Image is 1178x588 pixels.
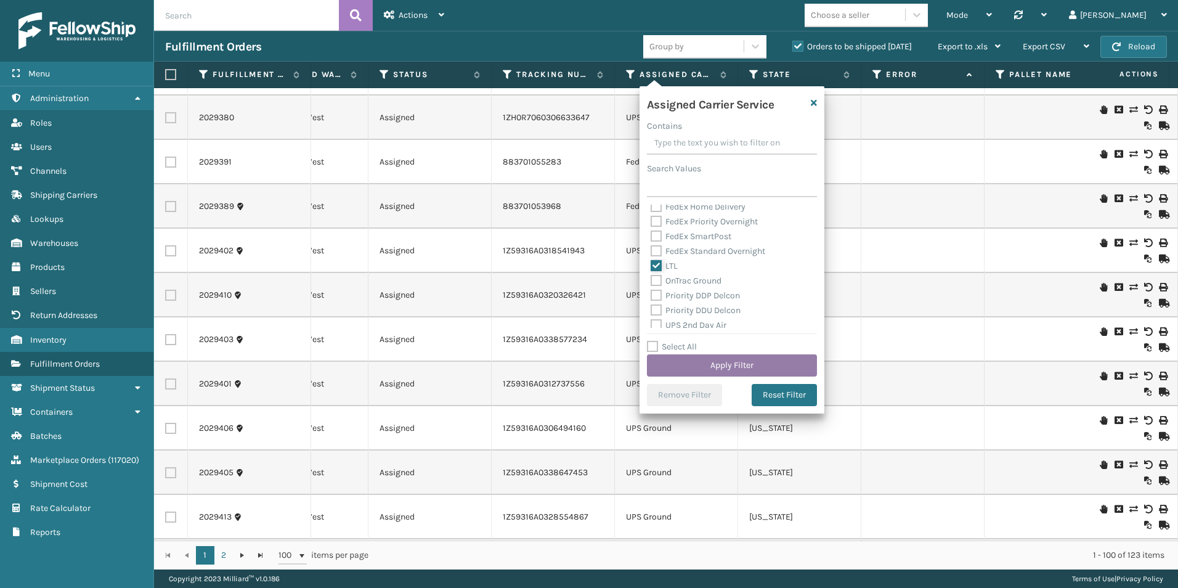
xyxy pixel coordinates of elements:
[199,333,234,346] a: 2029403
[1072,574,1115,583] a: Terms of Use
[169,570,280,588] p: Copyright 2023 Milliard™ v 1.0.186
[1159,150,1166,158] i: Print Label
[1159,194,1166,203] i: Print Label
[651,290,740,301] label: Priority DDP Delcon
[30,503,91,513] span: Rate Calculator
[278,549,297,561] span: 100
[1159,343,1166,352] i: Mark as Shipped
[651,320,726,330] label: UPS 2nd Day Air
[1115,194,1122,203] i: Cancel Fulfillment Order
[1144,476,1152,485] i: Reoptimize
[30,383,95,393] span: Shipment Status
[199,378,232,390] a: 2029401
[615,362,738,406] td: UPS Ground
[30,238,78,248] span: Warehouses
[368,451,492,495] td: Assigned
[1144,416,1152,425] i: Void Label
[503,201,561,211] a: 883701053968
[108,455,139,465] span: ( 117020 )
[1129,372,1137,380] i: Change shipping
[615,317,738,362] td: UPS Ground
[278,546,368,565] span: items per page
[233,546,251,565] a: Go to the next page
[1115,283,1122,292] i: Cancel Fulfillment Order
[615,406,738,451] td: UPS Ground
[503,512,588,522] a: 1Z59316A0328554867
[503,378,585,389] a: 1Z59316A0312737556
[503,112,590,123] a: 1ZH0R7060306633647
[1129,283,1137,292] i: Change shipping
[1100,194,1107,203] i: On Hold
[1159,521,1166,529] i: Mark as Shipped
[1129,150,1137,158] i: Change shipping
[651,202,745,212] label: FedEx Home Delivery
[1100,416,1107,425] i: On Hold
[651,216,758,227] label: FedEx Priority Overnight
[1144,166,1152,174] i: Reoptimize
[1159,239,1166,247] i: Print Label
[1129,239,1137,247] i: Change shipping
[199,245,234,257] a: 2029402
[763,69,837,80] label: State
[199,112,234,124] a: 2029380
[214,546,233,565] a: 2
[1081,64,1166,84] span: Actions
[1159,432,1166,441] i: Mark as Shipped
[738,539,861,584] td: [US_STATE]
[1144,299,1152,308] i: Reoptimize
[1159,299,1166,308] i: Mark as Shipped
[1144,194,1152,203] i: Void Label
[1023,41,1065,52] span: Export CSV
[651,231,731,242] label: FedEx SmartPost
[1159,210,1166,219] i: Mark as Shipped
[1159,166,1166,174] i: Mark as Shipped
[199,289,232,301] a: 2029410
[1100,150,1107,158] i: On Hold
[1144,388,1152,396] i: Reoptimize
[196,546,214,565] a: 1
[368,495,492,539] td: Assigned
[386,549,1164,561] div: 1 - 100 of 123 items
[30,407,73,417] span: Containers
[1144,121,1152,130] i: Reoptimize
[1100,327,1107,336] i: On Hold
[651,276,721,286] label: OnTrac Ground
[1144,283,1152,292] i: Void Label
[647,341,697,352] label: Select All
[1115,505,1122,513] i: Cancel Fulfillment Order
[1144,432,1152,441] i: Reoptimize
[1100,36,1167,58] button: Reload
[615,96,738,140] td: UPS Ground
[503,245,585,256] a: 1Z59316A0318541943
[1159,121,1166,130] i: Mark as Shipped
[615,273,738,317] td: UPS Ground
[368,362,492,406] td: Assigned
[738,406,861,451] td: [US_STATE]
[615,184,738,229] td: FedEx Home Delivery
[1100,105,1107,114] i: On Hold
[1159,283,1166,292] i: Print Label
[30,527,60,537] span: Reports
[651,246,765,256] label: FedEx Standard Overnight
[1129,105,1137,114] i: Change shipping
[615,539,738,584] td: UPS Ground
[199,200,234,213] a: 2029389
[30,455,106,465] span: Marketplace Orders
[1159,476,1166,485] i: Mark as Shipped
[738,495,861,539] td: [US_STATE]
[199,156,232,168] a: 2029391
[368,273,492,317] td: Assigned
[213,69,287,80] label: Fulfillment Order Id
[1129,460,1137,469] i: Change shipping
[30,262,65,272] span: Products
[811,9,869,22] div: Choose a seller
[649,40,684,53] div: Group by
[1100,505,1107,513] i: On Hold
[256,550,266,560] span: Go to the last page
[1116,574,1163,583] a: Privacy Policy
[1115,105,1122,114] i: Cancel Fulfillment Order
[503,423,586,433] a: 1Z59316A0306494160
[28,68,50,79] span: Menu
[1144,105,1152,114] i: Void Label
[1129,416,1137,425] i: Change shipping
